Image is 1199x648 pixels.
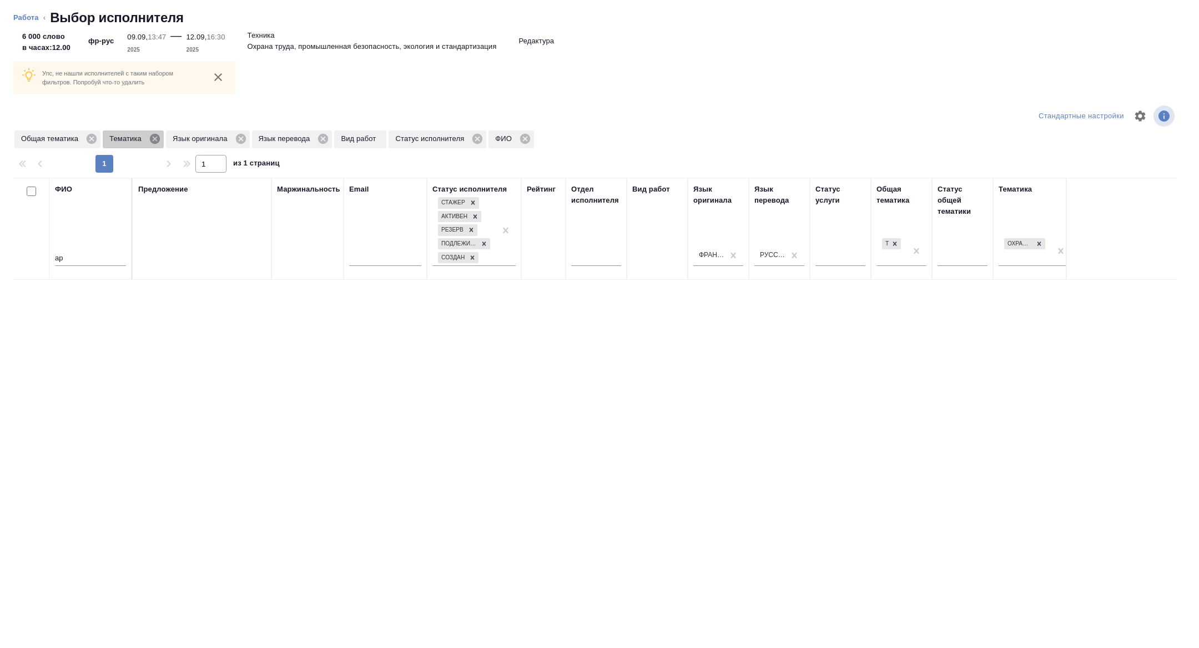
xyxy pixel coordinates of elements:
p: 6 000 слово [22,31,70,42]
div: Общая тематика [14,130,100,148]
div: Русский [760,250,785,260]
div: Стажер, Активен, Резерв, Подлежит внедрению, Создан [437,237,491,251]
p: Техника [248,30,275,41]
div: — [170,27,182,56]
span: из 1 страниц [233,157,280,173]
div: Статус услуги [815,184,865,206]
div: Подлежит внедрению [438,238,478,250]
h2: Выбор исполнителя [50,9,184,27]
p: ФИО [495,133,516,144]
p: Тематика [109,133,145,144]
p: 13:47 [148,33,166,41]
div: split button [1036,108,1127,125]
p: Общая тематика [21,133,82,144]
div: Язык оригинала [166,130,250,148]
div: Статус исполнителя [432,184,507,195]
div: Активен [438,211,469,223]
div: Тематика [999,184,1032,195]
div: Язык перевода [252,130,333,148]
div: Рейтинг [527,184,556,195]
div: Общая тематика [876,184,926,206]
nav: breadcrumb [13,9,1186,27]
p: Редактура [518,36,554,47]
p: 12.09, [187,33,207,41]
div: ФИО [488,130,534,148]
div: Тематика [103,130,164,148]
div: Язык оригинала [693,184,743,206]
div: Охрана труда, промышленная безопасность, экология и стандартизация [1004,238,1033,250]
div: Стажер [438,197,467,209]
div: Предложение [138,184,188,195]
div: Техника [882,238,889,250]
div: ФИО [55,184,72,195]
div: Охрана труда, промышленная безопасность, экология и стандартизация [1003,237,1046,251]
div: Создан [438,252,466,264]
div: Техника [881,237,902,251]
button: close [210,69,226,86]
p: 16:30 [206,33,225,41]
div: Статус исполнителя [389,130,486,148]
p: Язык оригинала [173,133,231,144]
div: Стажер, Активен, Резерв, Подлежит внедрению, Создан [437,251,480,265]
p: 09.09, [127,33,148,41]
p: Вид работ [341,133,380,144]
div: Стажер, Активен, Резерв, Подлежит внедрению, Создан [437,223,478,237]
p: Статус исполнителя [395,133,468,144]
div: Статус общей тематики [938,184,988,217]
a: Работа [13,13,39,22]
p: Упс, не нашли исполнителей с таким набором фильтров. Попробуй что-то удалить [42,69,201,87]
p: Язык перевода [259,133,314,144]
div: Язык перевода [754,184,804,206]
div: Email [349,184,369,195]
span: Настроить таблицу [1127,103,1153,129]
div: Стажер, Активен, Резерв, Подлежит внедрению, Создан [437,196,480,210]
span: Посмотреть информацию [1153,106,1177,127]
div: Вид работ [632,184,670,195]
div: Маржинальность [277,184,340,195]
div: Французский [699,250,724,260]
div: Стажер, Активен, Резерв, Подлежит внедрению, Создан [437,210,482,224]
div: Отдел исполнителя [571,184,621,206]
li: ‹ [43,12,46,23]
div: Резерв [438,224,465,236]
